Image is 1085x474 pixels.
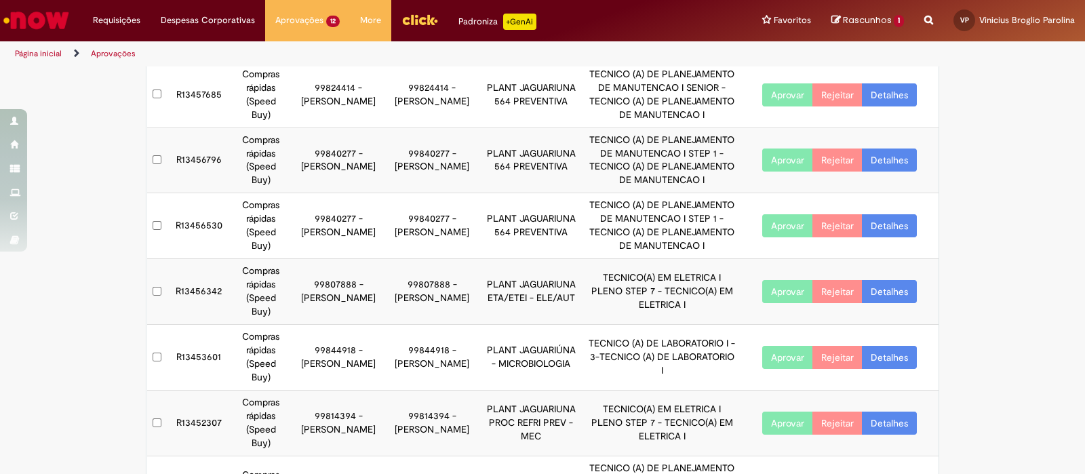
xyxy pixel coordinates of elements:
td: Compras rápidas (Speed Buy) [230,127,292,193]
td: PLANT JAGUARIUNA 564 PREVENTIVA [479,62,584,127]
td: TECNICO (A) DE PLANEJAMENTO DE MANUTENCAO I STEP 1 - TECNICO (A) DE PLANEJAMENTO DE MANUTENCAO I [583,127,741,193]
td: TECNICO(A) EM ELETRICA I PLENO STEP 7 - TECNICO(A) EM ELETRICA I [583,391,741,456]
td: 99840277 - [PERSON_NAME] [292,127,385,193]
span: Requisições [93,14,140,27]
td: R13456342 [167,259,230,325]
a: Detalhes [862,412,917,435]
a: Detalhes [862,214,917,237]
td: 99814394 - [PERSON_NAME] [385,391,479,456]
button: Rejeitar [812,149,863,172]
img: click_logo_yellow_360x200.png [401,9,438,30]
span: Despesas Corporativas [161,14,255,27]
span: 1 [894,15,904,27]
a: Aprovações [91,48,136,59]
button: Rejeitar [812,412,863,435]
td: Compras rápidas (Speed Buy) [230,193,292,259]
td: 99824414 - [PERSON_NAME] [385,62,479,127]
td: 99807888 - [PERSON_NAME] [385,259,479,325]
p: +GenAi [503,14,536,30]
span: Aprovações [275,14,323,27]
td: 99840277 - [PERSON_NAME] [292,193,385,259]
td: Compras rápidas (Speed Buy) [230,325,292,391]
td: R13456796 [167,127,230,193]
td: R13456530 [167,193,230,259]
td: 99824414 - [PERSON_NAME] [292,62,385,127]
td: TECNICO (A) DE LABORATORIO I - 3-TECNICO (A) DE LABORATORIO I [583,325,741,391]
button: Rejeitar [812,280,863,303]
td: 99840277 - [PERSON_NAME] [385,193,479,259]
span: Vinicius Broglio Parolina [979,14,1075,26]
a: Página inicial [15,48,62,59]
td: TECNICO (A) DE PLANEJAMENTO DE MANUTENCAO I SENIOR - TECNICO (A) DE PLANEJAMENTO DE MANUTENCAO I [583,62,741,127]
td: 99814394 - [PERSON_NAME] [292,391,385,456]
a: Detalhes [862,280,917,303]
a: Detalhes [862,83,917,106]
td: Compras rápidas (Speed Buy) [230,259,292,325]
span: 12 [326,16,340,27]
td: R13453601 [167,325,230,391]
td: PLANT JAGUARIUNA PROC REFRI PREV - MEC [479,391,584,456]
a: Detalhes [862,346,917,369]
button: Rejeitar [812,346,863,369]
td: PLANT JAGUARIUNA 564 PREVENTIVA [479,127,584,193]
button: Aprovar [762,83,813,106]
td: R13457685 [167,62,230,127]
td: TECNICO(A) EM ELETRICA I PLENO STEP 7 - TECNICO(A) EM ELETRICA I [583,259,741,325]
button: Rejeitar [812,83,863,106]
span: Rascunhos [843,14,892,26]
td: PLANT JAGUARIÚNA - MICROBIOLOGIA [479,325,584,391]
td: 99807888 - [PERSON_NAME] [292,259,385,325]
button: Aprovar [762,280,813,303]
td: 99844918 - [PERSON_NAME] [292,325,385,391]
div: Padroniza [458,14,536,30]
td: Compras rápidas (Speed Buy) [230,62,292,127]
button: Aprovar [762,214,813,237]
td: R13452307 [167,391,230,456]
td: 99844918 - [PERSON_NAME] [385,325,479,391]
span: Favoritos [774,14,811,27]
button: Aprovar [762,346,813,369]
button: Aprovar [762,149,813,172]
a: Detalhes [862,149,917,172]
ul: Trilhas de página [10,41,713,66]
td: PLANT JAGUARIUNA 564 PREVENTIVA [479,193,584,259]
td: Compras rápidas (Speed Buy) [230,391,292,456]
img: ServiceNow [1,7,71,34]
td: 99840277 - [PERSON_NAME] [385,127,479,193]
span: VP [960,16,969,24]
a: Rascunhos [831,14,904,27]
button: Aprovar [762,412,813,435]
button: Rejeitar [812,214,863,237]
td: TECNICO (A) DE PLANEJAMENTO DE MANUTENCAO I STEP 1 - TECNICO (A) DE PLANEJAMENTO DE MANUTENCAO I [583,193,741,259]
td: PLANT JAGUARIUNA ETA/ETEI - ELE/AUT [479,259,584,325]
span: More [360,14,381,27]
